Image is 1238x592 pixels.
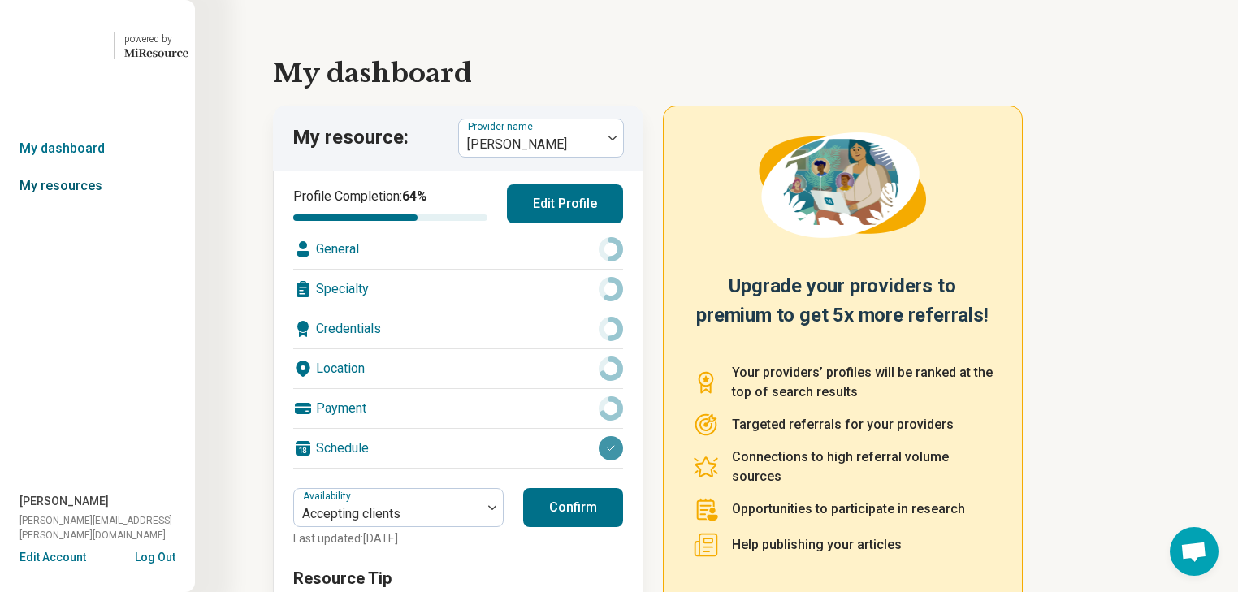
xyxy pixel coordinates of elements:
[732,447,993,486] p: Connections to high referral volume sources
[6,26,188,65] a: Geode Healthpowered by
[273,54,1160,93] h1: My dashboard
[19,493,109,510] span: [PERSON_NAME]
[293,429,623,468] div: Schedule
[732,363,993,402] p: Your providers’ profiles will be ranked at the top of search results
[293,270,623,309] div: Specialty
[303,490,354,502] label: Availability
[135,549,175,562] button: Log Out
[293,530,504,547] p: Last updated: [DATE]
[19,549,86,566] button: Edit Account
[732,415,954,434] p: Targeted referrals for your providers
[292,124,409,152] p: My resource:
[507,184,623,223] button: Edit Profile
[693,271,993,344] h2: Upgrade your providers to premium to get 5x more referrals!
[293,230,623,269] div: General
[293,567,623,590] h3: Resource Tip
[293,309,623,348] div: Credentials
[1170,527,1219,576] a: Open chat
[124,32,188,46] div: powered by
[293,389,623,428] div: Payment
[732,535,902,555] p: Help publishing your articles
[732,499,965,519] p: Opportunities to participate in research
[19,513,195,542] span: [PERSON_NAME][EMAIL_ADDRESS][PERSON_NAME][DOMAIN_NAME]
[293,187,487,221] div: Profile Completion:
[468,121,536,132] label: Provider name
[523,488,623,527] button: Confirm
[402,188,427,204] span: 64 %
[293,349,623,388] div: Location
[6,26,104,65] img: Geode Health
